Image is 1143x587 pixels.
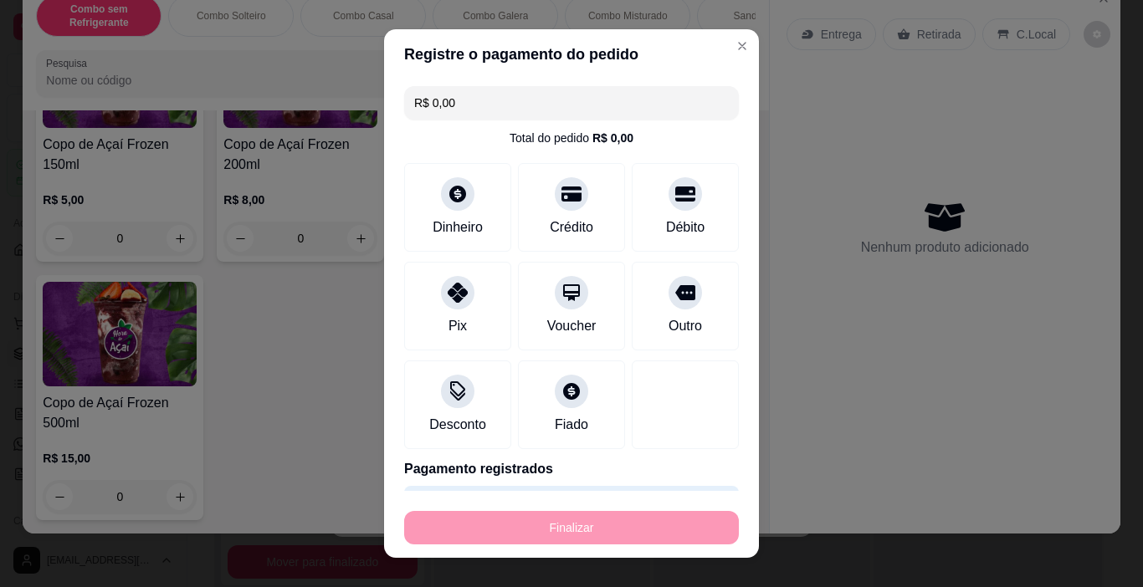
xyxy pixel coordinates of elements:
[404,459,739,479] p: Pagamento registrados
[669,316,702,336] div: Outro
[547,316,597,336] div: Voucher
[384,29,759,79] header: Registre o pagamento do pedido
[729,33,756,59] button: Close
[555,415,588,435] div: Fiado
[666,217,705,237] div: Débito
[592,130,633,146] div: R$ 0,00
[448,316,467,336] div: Pix
[550,217,593,237] div: Crédito
[429,415,486,435] div: Desconto
[510,130,633,146] div: Total do pedido
[433,217,483,237] div: Dinheiro
[414,86,729,120] input: Ex.: hambúrguer de cordeiro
